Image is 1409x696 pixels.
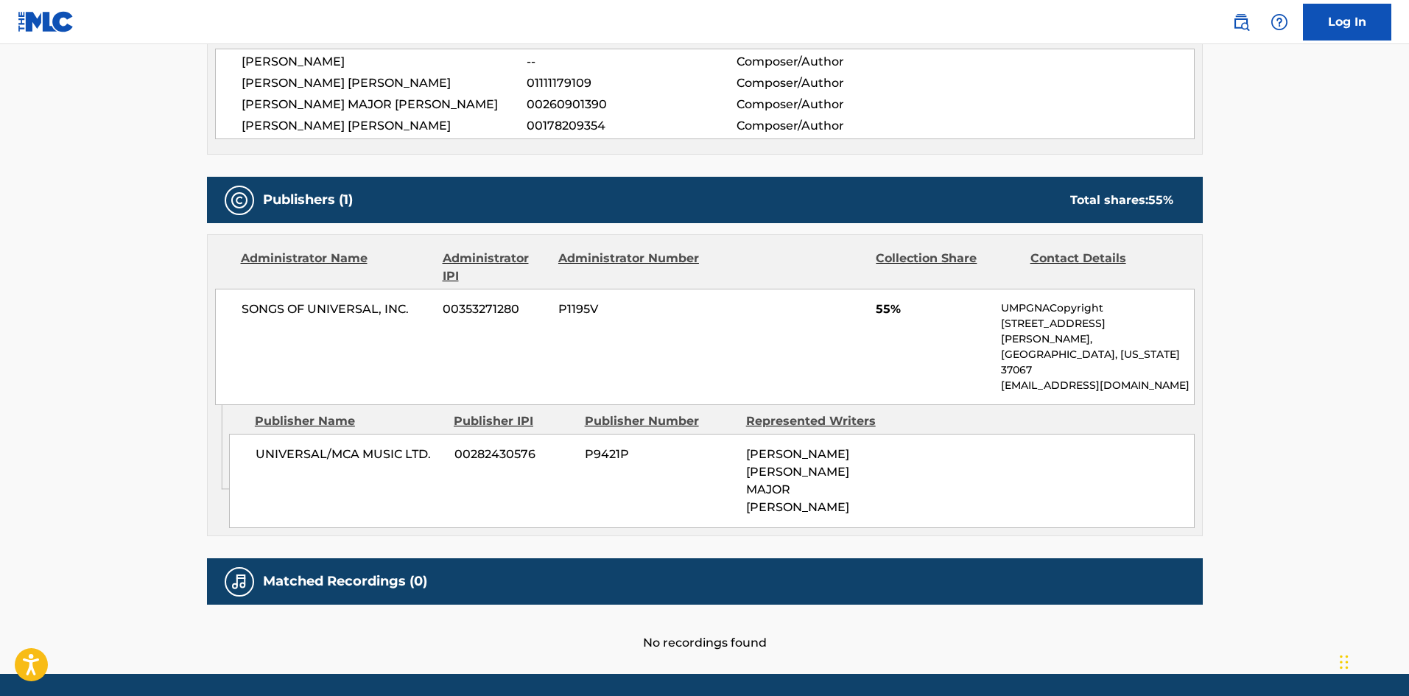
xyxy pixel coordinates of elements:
div: Collection Share [876,250,1019,285]
div: Represented Writers [746,412,896,430]
span: [PERSON_NAME] [PERSON_NAME] MAJOR [PERSON_NAME] [746,447,849,514]
img: search [1232,13,1250,31]
div: Administrator Number [558,250,701,285]
span: Composer/Author [737,117,927,135]
span: 55 % [1148,193,1173,207]
span: Composer/Author [737,74,927,92]
span: [PERSON_NAME] MAJOR [PERSON_NAME] [242,96,527,113]
span: -- [527,53,736,71]
span: 01111179109 [527,74,736,92]
div: Publisher Number [585,412,735,430]
div: Publisher IPI [454,412,574,430]
img: Matched Recordings [231,573,248,591]
div: Contact Details [1030,250,1173,285]
div: Help [1265,7,1294,37]
span: [PERSON_NAME] [242,53,527,71]
h5: Publishers (1) [263,191,353,208]
a: Log In [1303,4,1391,41]
p: [STREET_ADDRESS][PERSON_NAME], [1001,316,1193,347]
span: 00260901390 [527,96,736,113]
span: 00178209354 [527,117,736,135]
div: Administrator IPI [443,250,547,285]
span: Composer/Author [737,96,927,113]
span: [PERSON_NAME] [PERSON_NAME] [242,74,527,92]
span: 00282430576 [454,446,574,463]
h5: Matched Recordings (0) [263,573,427,590]
div: Total shares: [1070,191,1173,209]
img: Publishers [231,191,248,209]
a: Public Search [1226,7,1256,37]
div: No recordings found [207,605,1203,652]
img: MLC Logo [18,11,74,32]
span: P1195V [558,300,701,318]
span: 00353271280 [443,300,547,318]
img: help [1271,13,1288,31]
span: UNIVERSAL/MCA MUSIC LTD. [256,446,443,463]
span: 55% [876,300,990,318]
span: [PERSON_NAME] [PERSON_NAME] [242,117,527,135]
span: P9421P [585,446,735,463]
iframe: Chat Widget [1335,625,1409,696]
span: Composer/Author [737,53,927,71]
p: [GEOGRAPHIC_DATA], [US_STATE] 37067 [1001,347,1193,378]
span: SONGS OF UNIVERSAL, INC. [242,300,432,318]
div: Administrator Name [241,250,432,285]
p: UMPGNACopyright [1001,300,1193,316]
p: [EMAIL_ADDRESS][DOMAIN_NAME] [1001,378,1193,393]
div: Drag [1340,640,1349,684]
div: Publisher Name [255,412,443,430]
